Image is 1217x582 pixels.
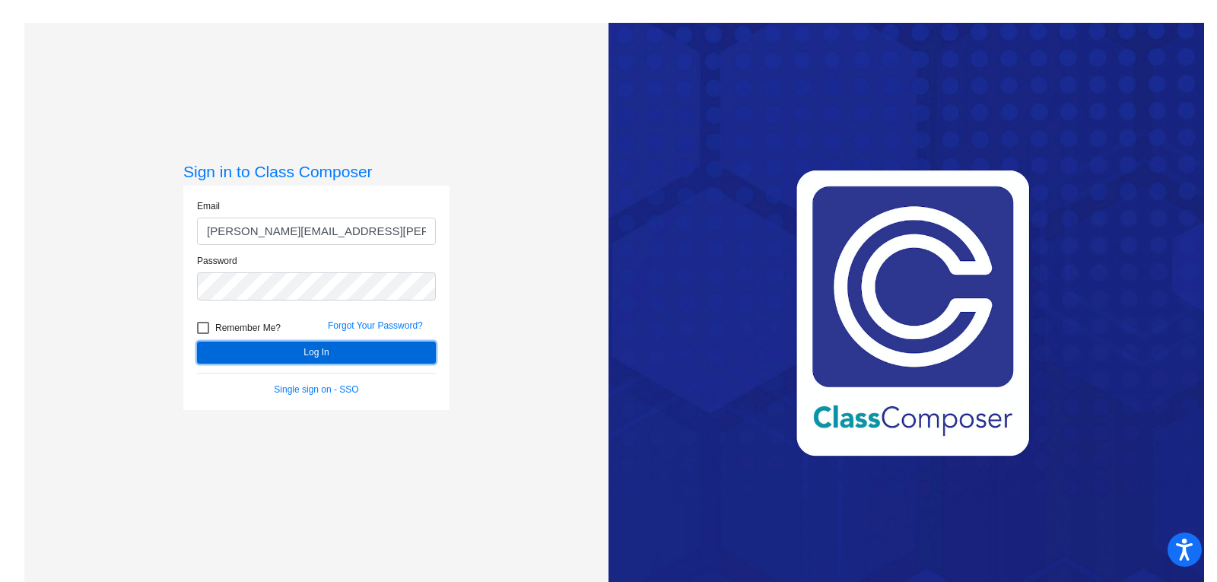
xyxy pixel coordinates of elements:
label: Password [197,254,237,268]
span: Remember Me? [215,319,281,337]
h3: Sign in to Class Composer [183,162,450,181]
label: Email [197,199,220,213]
a: Forgot Your Password? [328,320,423,331]
button: Log In [197,342,436,364]
a: Single sign on - SSO [274,384,358,395]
